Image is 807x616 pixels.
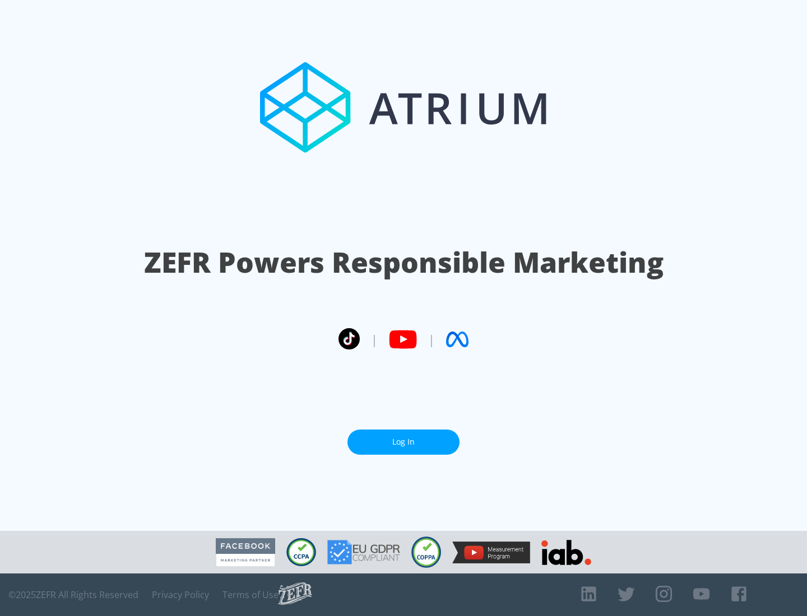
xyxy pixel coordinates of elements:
img: IAB [541,540,591,565]
img: GDPR Compliant [327,540,400,564]
img: Facebook Marketing Partner [216,538,275,567]
span: | [428,331,435,348]
img: COPPA Compliant [411,536,441,568]
a: Privacy Policy [152,589,209,600]
span: © 2025 ZEFR All Rights Reserved [8,589,138,600]
h1: ZEFR Powers Responsible Marketing [144,243,664,282]
a: Log In [347,430,460,455]
img: CCPA Compliant [286,538,316,566]
span: | [371,331,378,348]
a: Terms of Use [222,589,279,600]
img: YouTube Measurement Program [452,542,530,563]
